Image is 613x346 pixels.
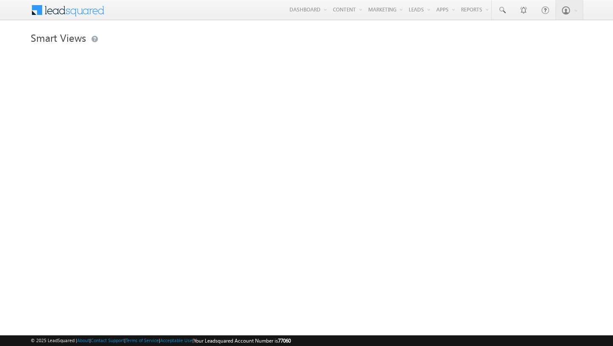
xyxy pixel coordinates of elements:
[126,337,159,343] a: Terms of Service
[194,337,291,344] span: Your Leadsquared Account Number is
[31,31,86,44] span: Smart Views
[31,337,291,345] span: © 2025 LeadSquared | | | | |
[77,337,89,343] a: About
[91,337,124,343] a: Contact Support
[160,337,192,343] a: Acceptable Use
[278,337,291,344] span: 77060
